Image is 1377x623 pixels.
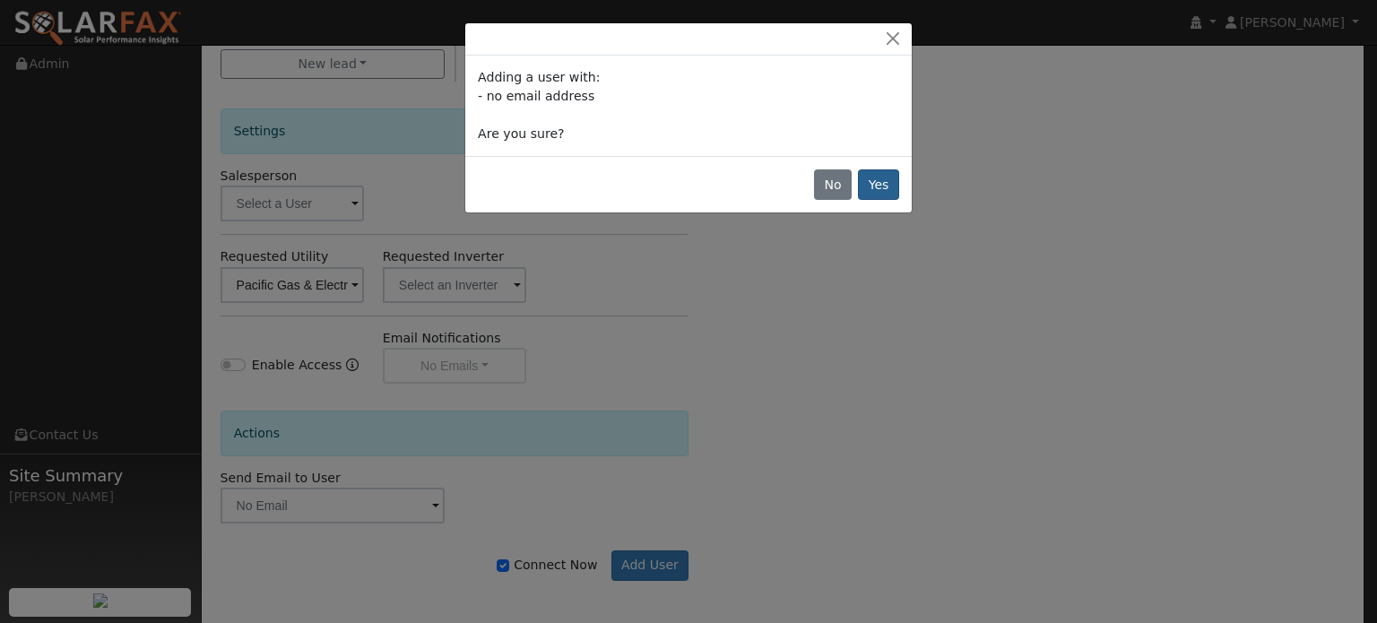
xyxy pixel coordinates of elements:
button: Yes [858,169,899,200]
span: Adding a user with: [478,70,600,84]
span: Are you sure? [478,126,564,141]
span: - no email address [478,89,594,103]
button: Close [880,30,905,48]
button: No [814,169,852,200]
